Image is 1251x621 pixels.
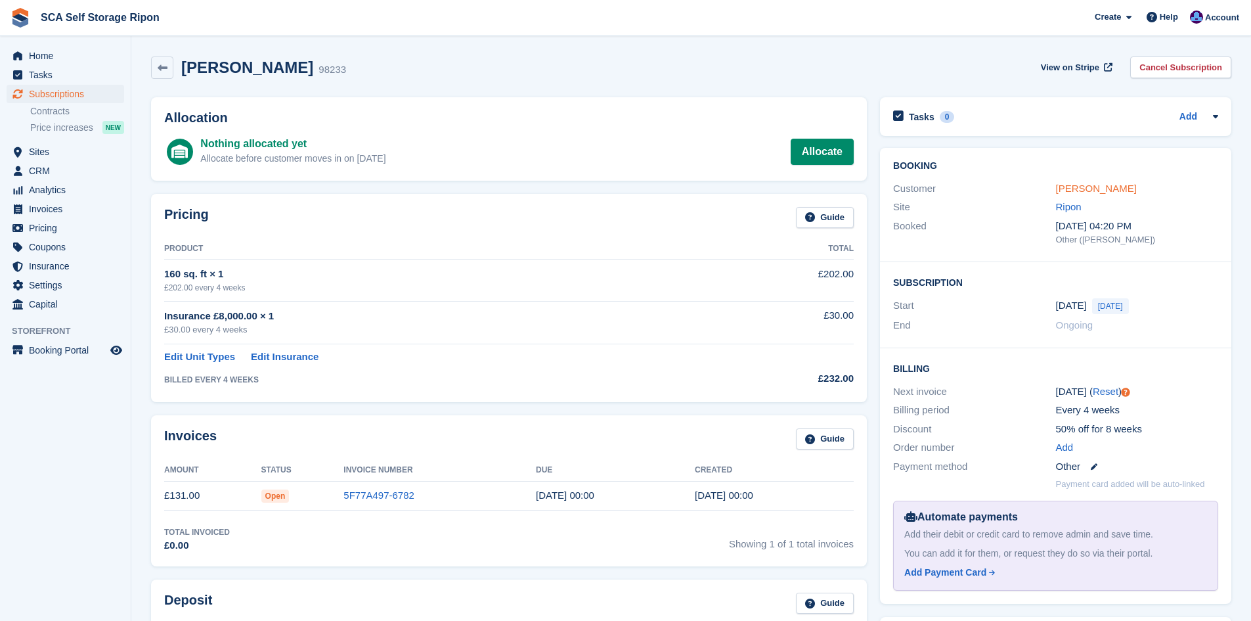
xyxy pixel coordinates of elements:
th: Total [724,239,854,260]
div: Booked [893,219,1055,246]
a: menu [7,143,124,161]
div: Total Invoiced [164,526,230,538]
a: menu [7,47,124,65]
div: Site [893,200,1055,215]
a: 5F77A497-6782 [343,490,414,501]
a: Guide [796,207,854,229]
h2: Invoices [164,428,217,450]
div: 98233 [318,62,346,78]
a: Guide [796,593,854,614]
img: stora-icon-8386f47178a22dfd0bd8f6a31ec36ba5ce8667c1dd55bd0f319d3a0aa187defe.svg [11,8,30,28]
div: Add their debit or credit card to remove admin and save time. [904,528,1207,541]
a: Edit Unit Types [164,350,235,365]
span: Analytics [29,181,108,199]
time: 2025-08-25 23:00:00 UTC [536,490,594,501]
div: Automate payments [904,509,1207,525]
div: Other ([PERSON_NAME]) [1056,233,1218,246]
th: Created [695,460,854,481]
span: Coupons [29,238,108,256]
span: CRM [29,162,108,180]
div: Allocate before customer moves in on [DATE] [200,152,385,166]
a: menu [7,238,124,256]
span: Showing 1 of 1 total invoices [729,526,854,553]
div: Insurance £8,000.00 × 1 [164,309,724,324]
a: menu [7,219,124,237]
a: View on Stripe [1036,57,1115,78]
span: Account [1205,11,1239,24]
a: Cancel Subscription [1130,57,1231,78]
div: Other [1056,459,1218,474]
div: You can add it for them, or request they do so via their portal. [904,547,1207,561]
span: Capital [29,295,108,313]
h2: Billing [893,361,1218,375]
h2: Booking [893,161,1218,172]
span: Booking Portal [29,341,108,359]
img: Sarah Race [1190,11,1203,24]
a: menu [7,295,124,313]
div: NEW [102,121,124,134]
div: Payment method [893,459,1055,474]
span: [DATE] [1092,298,1129,314]
div: Every 4 weeks [1056,403,1218,418]
td: £30.00 [724,301,854,344]
th: Product [164,239,724,260]
span: Invoices [29,200,108,218]
time: 2025-08-24 23:00:30 UTC [695,490,753,501]
span: Home [29,47,108,65]
span: Tasks [29,66,108,84]
a: Add Payment Card [904,566,1202,580]
a: Edit Insurance [251,350,318,365]
a: menu [7,257,124,275]
span: Open [261,490,290,503]
h2: Pricing [164,207,209,229]
a: Allocate [791,139,854,165]
a: Reset [1093,386,1118,397]
span: Insurance [29,257,108,275]
div: 0 [940,111,955,123]
p: Payment card added will be auto-linked [1056,478,1205,491]
h2: Subscription [893,275,1218,288]
div: Billing period [893,403,1055,418]
h2: Deposit [164,593,212,614]
td: £202.00 [724,260,854,301]
div: Customer [893,181,1055,196]
a: Contracts [30,105,124,118]
a: menu [7,181,124,199]
div: Order number [893,440,1055,455]
span: Settings [29,276,108,294]
span: Storefront [12,325,131,338]
span: Create [1095,11,1121,24]
div: [DATE] ( ) [1056,384,1218,400]
a: Ripon [1056,201,1082,212]
span: Sites [29,143,108,161]
a: SCA Self Storage Ripon [35,7,165,28]
span: Pricing [29,219,108,237]
div: 160 sq. ft × 1 [164,267,724,282]
div: Tooltip anchor [1120,386,1131,398]
div: Discount [893,422,1055,437]
a: Add [1056,440,1074,455]
span: View on Stripe [1041,61,1099,74]
a: menu [7,162,124,180]
div: Nothing allocated yet [200,136,385,152]
a: Preview store [108,342,124,358]
div: BILLED EVERY 4 WEEKS [164,374,724,386]
td: £131.00 [164,481,261,511]
h2: [PERSON_NAME] [181,58,313,76]
div: Start [893,298,1055,314]
a: Price increases NEW [30,120,124,135]
div: End [893,318,1055,333]
a: menu [7,200,124,218]
a: [PERSON_NAME] [1056,183,1137,194]
div: £30.00 every 4 weeks [164,323,724,336]
a: menu [7,341,124,359]
span: Help [1160,11,1178,24]
span: Ongoing [1056,319,1093,331]
th: Status [261,460,344,481]
h2: Tasks [909,111,934,123]
div: £202.00 every 4 weeks [164,282,724,294]
th: Invoice Number [343,460,536,481]
div: Add Payment Card [904,566,986,580]
div: 50% off for 8 weeks [1056,422,1218,437]
div: £232.00 [724,371,854,386]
